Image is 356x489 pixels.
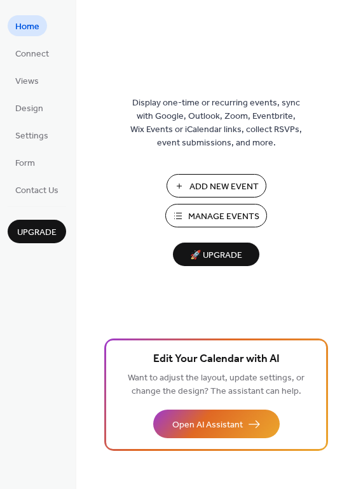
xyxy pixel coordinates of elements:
[130,97,302,150] span: Display one-time or recurring events, sync with Google, Outlook, Zoom, Eventbrite, Wix Events or ...
[15,157,35,170] span: Form
[8,124,56,145] a: Settings
[15,48,49,61] span: Connect
[165,204,267,227] button: Manage Events
[8,152,43,173] a: Form
[128,370,305,400] span: Want to adjust the layout, update settings, or change the design? The assistant can help.
[8,220,66,243] button: Upgrade
[15,130,48,143] span: Settings
[188,210,259,224] span: Manage Events
[8,179,66,200] a: Contact Us
[8,70,46,91] a: Views
[8,97,51,118] a: Design
[8,43,57,64] a: Connect
[172,419,243,432] span: Open AI Assistant
[153,351,280,368] span: Edit Your Calendar with AI
[181,247,252,264] span: 🚀 Upgrade
[15,20,39,34] span: Home
[173,243,259,266] button: 🚀 Upgrade
[189,180,259,194] span: Add New Event
[167,174,266,198] button: Add New Event
[17,226,57,239] span: Upgrade
[8,15,47,36] a: Home
[15,75,39,88] span: Views
[15,102,43,116] span: Design
[153,410,280,438] button: Open AI Assistant
[15,184,58,198] span: Contact Us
